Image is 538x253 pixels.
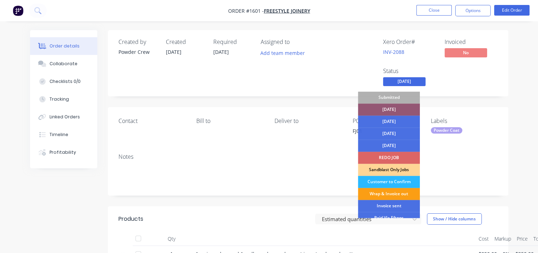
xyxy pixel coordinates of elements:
[30,144,97,161] button: Profitability
[50,61,77,67] div: Collaborate
[514,232,531,246] div: Price
[50,114,80,120] div: Linked Orders
[118,39,157,45] div: Created by
[427,213,482,225] button: Show / Hide columns
[431,127,462,134] div: Powder Coat
[358,164,420,176] div: Sandblast Only Jobs
[358,188,420,200] div: Wrap & Invoice out
[358,128,420,140] div: [DATE]
[358,152,420,164] div: REDO JOB
[261,39,331,45] div: Assigned to
[118,153,498,160] div: Notes
[383,49,404,55] a: INV-2088
[30,90,97,108] button: Tracking
[358,91,420,103] div: Submitted
[383,77,426,86] span: [DATE]
[358,176,420,188] div: Customer to Confirm
[358,200,420,212] div: Invoice sent
[13,5,23,16] img: Factory
[30,126,97,144] button: Timeline
[118,118,185,124] div: Contact
[30,73,97,90] button: Checklists 0/0
[353,118,420,124] div: PO
[50,43,80,49] div: Order details
[261,48,309,58] button: Add team member
[213,49,229,55] span: [DATE]
[383,39,436,45] div: Xero Order #
[50,78,81,85] div: Checklists 0/0
[383,77,426,88] button: [DATE]
[358,103,420,116] div: [DATE]
[416,5,452,16] button: Close
[445,39,498,45] div: Invoiced
[445,48,487,57] span: No
[476,232,492,246] div: Cost
[118,48,157,56] div: Powder Crew
[50,131,68,138] div: Timeline
[50,149,76,156] div: Profitability
[166,39,205,45] div: Created
[30,108,97,126] button: Linked Orders
[455,5,491,16] button: Options
[30,55,97,73] button: Collaborate
[30,37,97,55] button: Order details
[166,49,181,55] span: [DATE]
[358,116,420,128] div: [DATE]
[358,140,420,152] div: [DATE]
[213,39,252,45] div: Required
[196,118,263,124] div: Bill to
[150,232,193,246] div: Qty
[494,5,530,16] button: Edit Order
[431,118,498,124] div: Labels
[256,48,308,58] button: Add team member
[228,7,264,14] span: Order #1601 -
[492,232,514,246] div: Markup
[274,118,341,124] div: Deliver to
[50,96,69,102] div: Tracking
[383,68,436,74] div: Status
[264,7,310,14] a: Freestyle Joinery
[118,215,143,223] div: Products
[353,127,420,137] div: FJ01
[358,212,420,224] div: Paid Via Eftpos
